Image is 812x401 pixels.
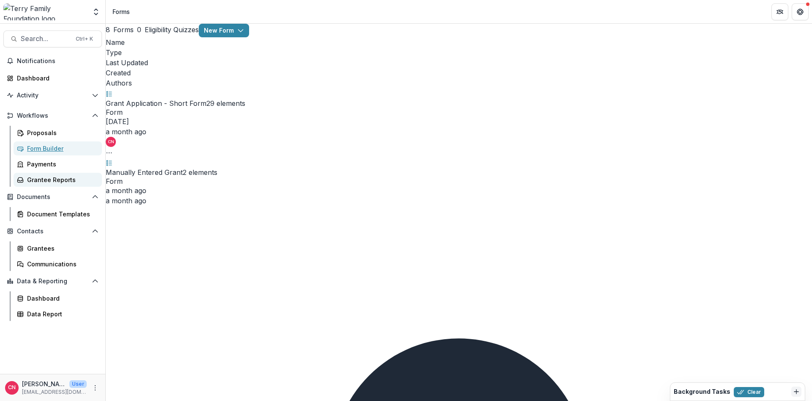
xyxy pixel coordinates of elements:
span: Activity [17,92,88,99]
span: Search... [21,35,71,43]
span: Type [106,48,122,57]
a: Communications [14,257,102,271]
button: Clear [734,387,764,397]
button: More [90,383,100,393]
span: Form [106,108,812,116]
a: Form Builder [14,141,102,155]
p: User [69,380,87,388]
div: Proposals [27,128,95,137]
div: Grantee Reports [27,175,95,184]
span: Last Updated [106,58,148,67]
button: Eligibility Quizzes [137,25,199,35]
nav: breadcrumb [109,6,133,18]
button: Open Documents [3,190,102,204]
span: 0 [137,26,141,34]
div: Form Builder [27,144,95,153]
button: New Form [199,24,249,37]
button: Open Data & Reporting [3,274,102,288]
span: Name [106,38,125,47]
a: Data Report [14,307,102,321]
div: Communications [27,260,95,268]
span: Form [106,177,812,185]
span: Created [106,69,131,77]
div: Carol Nieves [8,385,16,390]
span: Data & Reporting [17,278,88,285]
div: Payments [27,160,95,169]
a: Document Templates [14,207,102,221]
span: 29 elements [206,99,245,108]
button: Search... [3,30,102,47]
button: Notifications [3,54,102,68]
div: Document Templates [27,210,95,218]
img: Terry Family Foundation logo [3,3,87,20]
a: Grantees [14,241,102,255]
button: Open entity switcher [90,3,102,20]
div: Grantees [27,244,95,253]
a: Payments [14,157,102,171]
button: Forms [106,25,134,35]
a: Grant Application - Short Form [106,99,206,108]
button: Open Activity [3,88,102,102]
span: [DATE] [106,117,129,126]
div: Forms [112,7,130,16]
a: Dashboard [3,71,102,85]
div: Carol Nieves [108,140,114,144]
span: a month ago [106,127,146,136]
button: Open Workflows [3,109,102,122]
p: [EMAIL_ADDRESS][DOMAIN_NAME] [22,388,87,396]
div: Data Report [27,310,95,318]
a: Dashboard [14,291,102,305]
button: Options [106,147,112,157]
a: Grantee Reports [14,173,102,187]
a: Manually Entered Grant [106,168,183,177]
span: Authors [106,79,132,87]
span: Workflows [17,112,88,119]
a: Proposals [14,126,102,140]
span: a month ago [106,186,146,195]
span: 8 [106,26,110,34]
div: Ctrl + K [74,34,95,44]
span: a month ago [106,196,146,205]
span: 2 elements [183,168,217,177]
span: Notifications [17,58,99,65]
div: Dashboard [27,294,95,303]
span: Contacts [17,228,88,235]
div: Dashboard [17,74,95,83]
button: Open Contacts [3,224,102,238]
button: Get Help [792,3,809,20]
button: Partners [771,3,788,20]
button: Dismiss [791,387,801,397]
h2: Background Tasks [674,388,730,395]
span: Documents [17,194,88,201]
p: [PERSON_NAME] [22,379,66,388]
